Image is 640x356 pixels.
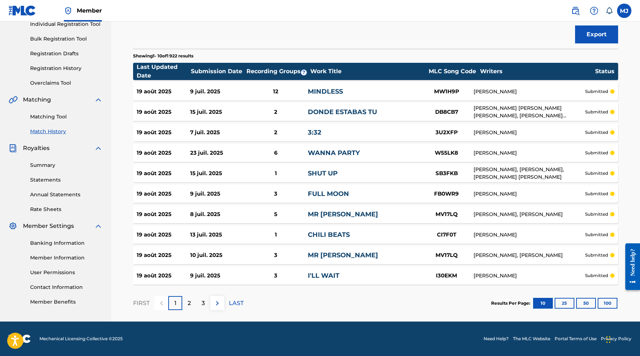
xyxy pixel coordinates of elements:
[474,88,585,95] div: [PERSON_NAME]
[190,108,244,116] div: 15 juil. 2025
[484,336,509,342] a: Need Help?
[229,299,244,308] p: LAST
[606,329,611,350] div: Glisser
[188,299,191,308] p: 2
[420,108,474,116] div: DB8CB7
[601,336,631,342] a: Privacy Policy
[606,7,613,14] div: Notifications
[30,254,103,262] a: Member Information
[133,53,193,59] p: Showing 1 - 10 of 1 922 results
[9,334,31,343] img: logo
[94,222,103,230] img: expand
[39,336,123,342] span: Mechanical Licensing Collective © 2025
[425,67,479,76] div: MLC Song Code
[533,298,553,309] button: 10
[137,169,190,178] div: 19 août 2025
[30,284,103,291] a: Contact Information
[190,251,244,259] div: 10 juil. 2025
[585,252,608,258] p: submitted
[590,6,598,15] img: help
[30,20,103,28] a: Individual Registration Tool
[420,251,474,259] div: MV17LQ
[174,299,177,308] p: 1
[474,166,585,181] div: [PERSON_NAME], [PERSON_NAME], [PERSON_NAME] [PERSON_NAME]
[595,67,615,76] div: Status
[244,108,308,116] div: 2
[308,128,321,136] a: 3:32
[310,67,425,76] div: Work Title
[474,252,585,259] div: [PERSON_NAME], [PERSON_NAME]
[244,128,308,137] div: 2
[308,108,377,116] a: DONDE ESTABAS TU
[30,298,103,306] a: Member Benefits
[30,113,103,121] a: Matching Tool
[620,237,640,296] iframe: Resource Center
[244,190,308,198] div: 3
[474,211,585,218] div: [PERSON_NAME], [PERSON_NAME]
[420,210,474,219] div: MV17LQ
[30,161,103,169] a: Summary
[94,144,103,153] img: expand
[9,5,36,16] img: MLC Logo
[30,79,103,87] a: Overclaims Tool
[308,251,378,259] a: MR [PERSON_NAME]
[30,128,103,135] a: Match History
[308,272,339,280] a: I'LL WAIT
[308,169,338,177] a: SHUT UP
[30,269,103,276] a: User Permissions
[308,210,378,218] a: MR [PERSON_NAME]
[585,129,608,136] p: submitted
[190,272,244,280] div: 9 juil. 2025
[571,6,580,15] img: search
[474,149,585,157] div: [PERSON_NAME]
[491,300,532,306] p: Results Per Page:
[190,210,244,219] div: 8 juil. 2025
[137,231,190,239] div: 19 août 2025
[9,144,17,153] img: Royalties
[137,149,190,157] div: 19 août 2025
[191,67,245,76] div: Submission Date
[474,272,585,280] div: [PERSON_NAME]
[30,206,103,213] a: Rate Sheets
[585,170,608,177] p: submitted
[190,149,244,157] div: 23 juil. 2025
[137,63,190,80] div: Last Updated Date
[9,95,18,104] img: Matching
[474,231,585,239] div: [PERSON_NAME]
[308,190,349,198] a: FULL MOON
[480,67,595,76] div: Writers
[420,272,474,280] div: I30EKM
[64,6,72,15] img: Top Rightsholder
[308,88,343,95] a: MINDLESS
[244,272,308,280] div: 3
[244,149,308,157] div: 6
[244,88,308,96] div: 12
[420,231,474,239] div: CI7F0T
[30,35,103,43] a: Bulk Registration Tool
[420,149,474,157] div: W55LK8
[617,4,631,18] div: User Menu
[23,144,50,153] span: Royalties
[598,298,617,309] button: 100
[420,88,474,96] div: MW1H9P
[30,176,103,184] a: Statements
[30,50,103,57] a: Registration Drafts
[23,222,74,230] span: Member Settings
[244,210,308,219] div: 5
[30,65,103,72] a: Registration History
[420,169,474,178] div: SB3FKB
[30,239,103,247] a: Banking Information
[137,190,190,198] div: 19 août 2025
[137,108,190,116] div: 19 août 2025
[190,231,244,239] div: 13 juil. 2025
[420,190,474,198] div: FB0WR9
[190,169,244,178] div: 15 juil. 2025
[137,272,190,280] div: 19 août 2025
[555,298,574,309] button: 25
[585,191,608,197] p: submitted
[604,322,640,356] iframe: Chat Widget
[94,95,103,104] img: expand
[77,6,102,15] span: Member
